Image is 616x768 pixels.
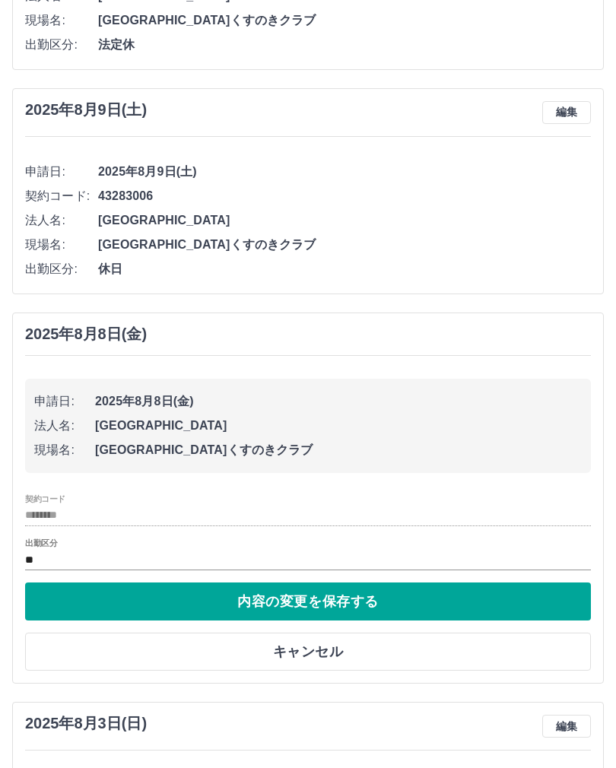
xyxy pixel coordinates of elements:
[25,11,98,30] span: 現場名:
[25,163,98,181] span: 申請日:
[95,392,582,411] span: 2025年8月8日(金)
[95,417,582,435] span: [GEOGRAPHIC_DATA]
[34,417,95,435] span: 法人名:
[25,101,147,119] h3: 2025年8月9日(土)
[25,633,591,671] button: キャンセル
[25,36,98,54] span: 出勤区分:
[95,441,582,459] span: [GEOGRAPHIC_DATA]くすのきクラブ
[25,236,98,254] span: 現場名:
[98,11,591,30] span: [GEOGRAPHIC_DATA]くすのきクラブ
[25,493,65,504] label: 契約コード
[98,187,591,205] span: 43283006
[25,715,147,732] h3: 2025年8月3日(日)
[98,36,591,54] span: 法定休
[25,211,98,230] span: 法人名:
[98,163,591,181] span: 2025年8月9日(土)
[25,260,98,278] span: 出勤区分:
[25,582,591,620] button: 内容の変更を保存する
[542,101,591,124] button: 編集
[25,538,57,549] label: 出勤区分
[98,260,591,278] span: 休日
[34,441,95,459] span: 現場名:
[98,211,591,230] span: [GEOGRAPHIC_DATA]
[25,325,147,343] h3: 2025年8月8日(金)
[98,236,591,254] span: [GEOGRAPHIC_DATA]くすのきクラブ
[25,187,98,205] span: 契約コード:
[34,392,95,411] span: 申請日:
[542,715,591,738] button: 編集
